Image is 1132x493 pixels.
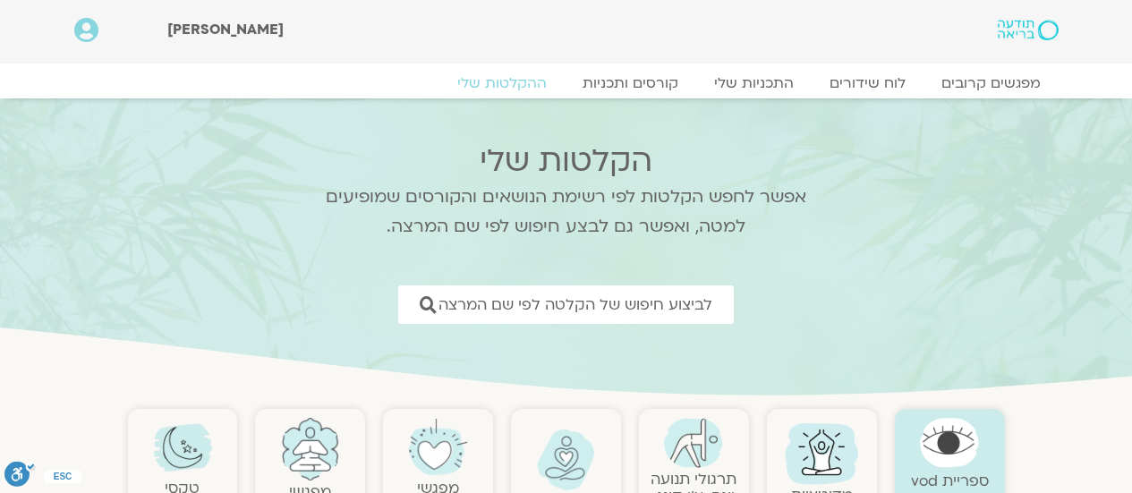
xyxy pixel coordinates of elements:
[923,74,1059,92] a: מפגשים קרובים
[167,20,284,39] span: [PERSON_NAME]
[439,74,565,92] a: ההקלטות שלי
[565,74,696,92] a: קורסים ותכניות
[302,183,830,242] p: אפשר לחפש הקלטות לפי רשימת הנושאים והקורסים שמופיעים למטה, ואפשר גם לבצע חיפוש לפי שם המרצה.
[696,74,812,92] a: התכניות שלי
[812,74,923,92] a: לוח שידורים
[302,143,830,179] h2: הקלטות שלי
[74,74,1059,92] nav: Menu
[438,296,712,313] span: לביצוע חיפוש של הקלטה לפי שם המרצה
[398,285,734,324] a: לביצוע חיפוש של הקלטה לפי שם המרצה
